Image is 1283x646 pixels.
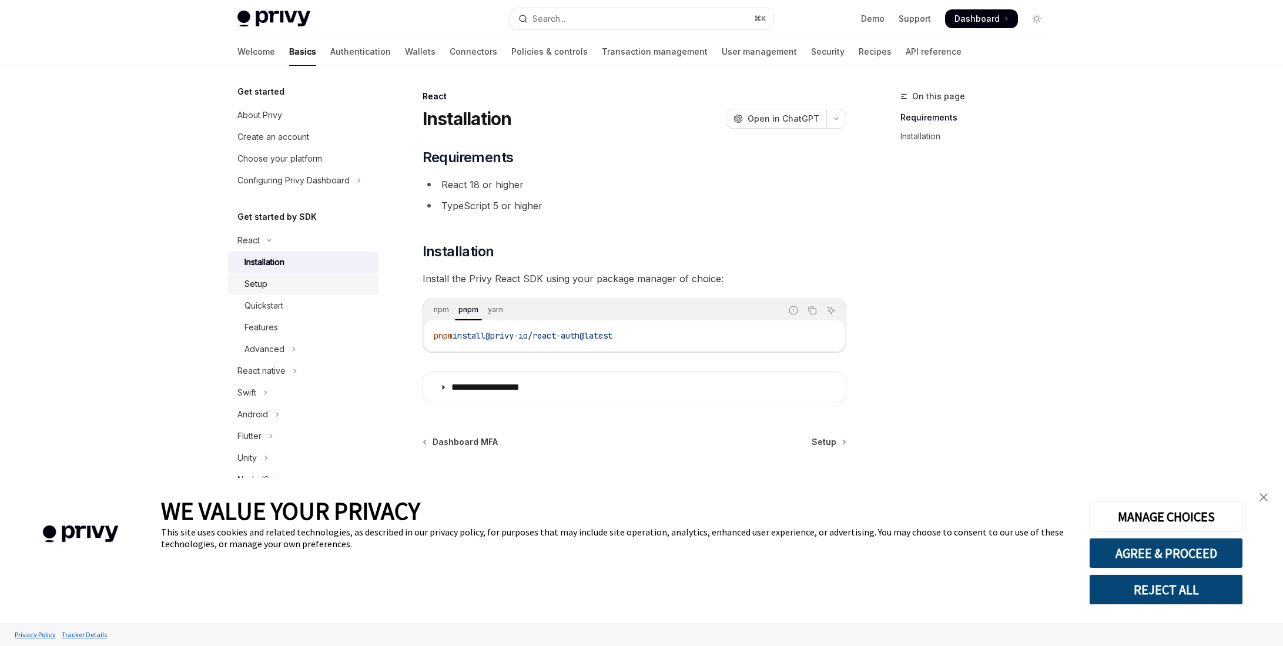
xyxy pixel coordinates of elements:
[237,473,269,487] div: NodeJS
[228,426,378,447] button: Toggle Flutter section
[237,38,275,66] a: Welcome
[1089,501,1243,532] button: MANAGE CHOICES
[237,364,286,378] div: React native
[602,38,708,66] a: Transaction management
[237,233,260,247] div: React
[823,303,839,318] button: Ask AI
[244,277,267,291] div: Setup
[945,9,1018,28] a: Dashboard
[228,126,378,148] a: Create an account
[748,113,819,125] span: Open in ChatGPT
[424,436,498,448] a: Dashboard MFA
[228,252,378,273] a: Installation
[228,339,378,360] button: Toggle Advanced section
[484,303,507,317] div: yarn
[228,295,378,316] a: Quickstart
[237,407,268,421] div: Android
[237,429,262,443] div: Flutter
[754,14,766,24] span: ⌘ K
[532,12,565,26] div: Search...
[423,270,846,287] span: Install the Privy React SDK using your package manager of choice:
[228,469,378,490] button: Toggle NodeJS section
[485,330,612,341] span: @privy-io/react-auth@latest
[900,108,1056,127] a: Requirements
[1089,538,1243,568] button: AGREE & PROCEED
[228,148,378,169] a: Choose your platform
[244,342,284,356] div: Advanced
[12,624,59,645] a: Privacy Policy
[510,8,773,29] button: Open search
[805,303,820,318] button: Copy the contents from the code block
[1259,493,1268,501] img: close banner
[899,13,931,25] a: Support
[423,148,514,167] span: Requirements
[228,447,378,468] button: Toggle Unity section
[237,130,309,144] div: Create an account
[405,38,436,66] a: Wallets
[434,330,453,341] span: pnpm
[228,273,378,294] a: Setup
[289,38,316,66] a: Basics
[786,303,801,318] button: Report incorrect code
[430,303,453,317] div: npm
[812,436,845,448] a: Setup
[228,105,378,126] a: About Privy
[244,299,283,313] div: Quickstart
[237,85,284,99] h5: Get started
[912,89,965,103] span: On this page
[228,360,378,381] button: Toggle React native section
[859,38,892,66] a: Recipes
[237,152,322,166] div: Choose your platform
[244,255,284,269] div: Installation
[450,38,497,66] a: Connectors
[900,127,1056,146] a: Installation
[423,91,846,102] div: React
[228,317,378,338] a: Features
[237,386,256,400] div: Swift
[1252,486,1275,509] a: close banner
[237,210,317,224] h5: Get started by SDK
[1089,574,1243,605] button: REJECT ALL
[722,38,797,66] a: User management
[906,38,962,66] a: API reference
[433,436,498,448] span: Dashboard MFA
[453,330,485,341] span: install
[244,320,278,334] div: Features
[423,108,512,129] h1: Installation
[237,108,282,122] div: About Privy
[237,11,310,27] img: light logo
[228,170,378,191] button: Toggle Configuring Privy Dashboard section
[161,496,420,526] span: WE VALUE YOUR PRIVACY
[228,382,378,403] button: Toggle Swift section
[59,624,110,645] a: Tracker Details
[237,173,350,188] div: Configuring Privy Dashboard
[423,198,846,214] li: TypeScript 5 or higher
[423,176,846,193] li: React 18 or higher
[861,13,885,25] a: Demo
[161,526,1071,550] div: This site uses cookies and related technologies, as described in our privacy policy, for purposes...
[228,404,378,425] button: Toggle Android section
[1027,9,1046,28] button: Toggle dark mode
[330,38,391,66] a: Authentication
[811,38,845,66] a: Security
[455,303,482,317] div: pnpm
[18,508,143,560] img: company logo
[423,242,494,261] span: Installation
[726,109,826,129] button: Open in ChatGPT
[228,230,378,251] button: Toggle React section
[237,451,257,465] div: Unity
[511,38,588,66] a: Policies & controls
[954,13,1000,25] span: Dashboard
[812,436,836,448] span: Setup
